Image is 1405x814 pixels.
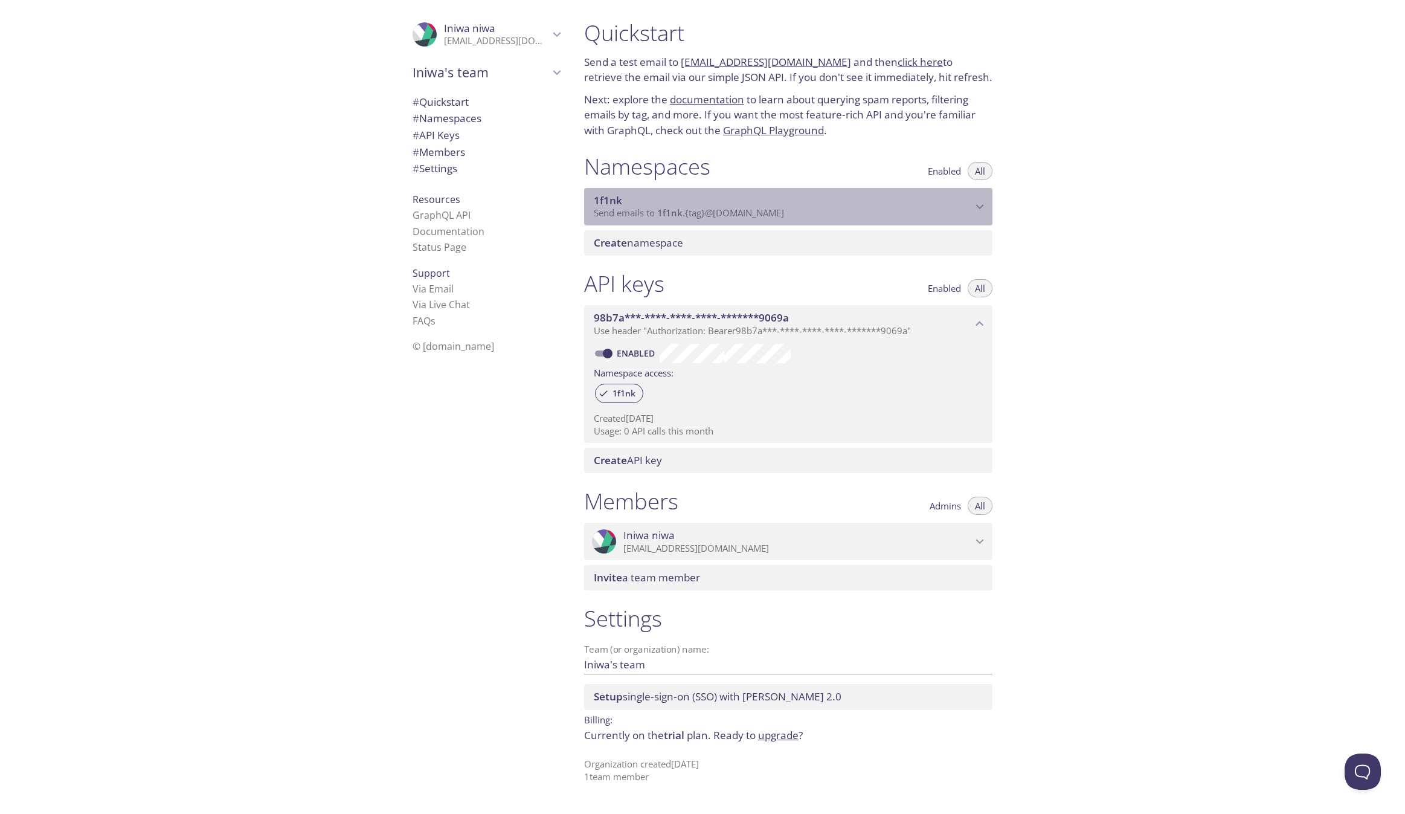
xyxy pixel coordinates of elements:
[403,57,570,88] div: Iniwa's team
[922,497,968,515] button: Admins
[413,340,494,353] span: © [DOMAIN_NAME]
[413,241,466,254] a: Status Page
[921,162,968,180] button: Enabled
[594,193,622,207] span: 1f1nk
[584,92,992,138] p: Next: explore the to learn about querying spam reports, filtering emails by tag, and more. If you...
[594,236,627,250] span: Create
[413,128,419,142] span: #
[413,282,454,296] a: Via Email
[723,123,824,137] a: GraphQL Playground
[594,207,784,219] span: Send emails to . {tag} @[DOMAIN_NAME]
[584,188,992,225] div: 1f1nk namespace
[413,161,419,175] span: #
[898,55,943,69] a: click here
[594,453,662,467] span: API key
[444,21,495,35] span: Iniwa niwa
[605,388,643,399] span: 1f1nk
[584,523,992,560] div: Iniwa niwa
[413,145,419,159] span: #
[413,314,436,328] a: FAQ
[431,314,436,328] span: s
[584,270,664,297] h1: API keys
[413,95,419,109] span: #
[584,448,992,473] div: Create API Key
[403,94,570,111] div: Quickstart
[594,570,622,584] span: Invite
[584,230,992,256] div: Create namespace
[413,225,484,238] a: Documentation
[594,363,674,381] label: Namespace access:
[413,208,471,222] a: GraphQL API
[584,565,992,590] div: Invite a team member
[657,207,683,219] span: 1f1nk
[595,384,643,403] div: 1f1nk
[968,162,992,180] button: All
[623,529,675,542] span: Iniwa niwa
[584,684,992,709] div: Setup SSO
[968,279,992,297] button: All
[403,144,570,161] div: Members
[584,605,992,632] h1: Settings
[681,55,851,69] a: [EMAIL_ADDRESS][DOMAIN_NAME]
[623,543,972,555] p: [EMAIL_ADDRESS][DOMAIN_NAME]
[615,347,660,359] a: Enabled
[584,710,992,728] p: Billing:
[403,110,570,127] div: Namespaces
[713,728,803,742] span: Ready to ?
[413,128,460,142] span: API Keys
[403,15,570,54] div: Iniwa niwa
[594,690,623,703] span: Setup
[413,298,470,311] a: Via Live Chat
[584,488,678,515] h1: Members
[584,153,710,180] h1: Namespaces
[413,111,419,125] span: #
[403,127,570,144] div: API Keys
[413,64,549,81] span: Iniwa's team
[594,412,983,425] p: Created [DATE]
[413,266,450,280] span: Support
[413,161,457,175] span: Settings
[921,279,968,297] button: Enabled
[584,19,992,47] h1: Quickstart
[758,728,799,742] a: upgrade
[584,728,992,743] p: Currently on the plan.
[444,35,549,47] p: [EMAIL_ADDRESS][DOMAIN_NAME]
[1345,754,1381,790] iframe: Help Scout Beacon - Open
[413,193,460,206] span: Resources
[594,570,700,584] span: a team member
[664,728,684,742] span: trial
[584,758,992,784] p: Organization created [DATE] 1 team member
[413,95,469,109] span: Quickstart
[968,497,992,515] button: All
[584,645,710,654] label: Team (or organization) name:
[594,690,841,703] span: single-sign-on (SSO) with [PERSON_NAME] 2.0
[594,236,683,250] span: namespace
[413,111,481,125] span: Namespaces
[670,92,744,106] a: documentation
[413,145,465,159] span: Members
[584,54,992,85] p: Send a test email to and then to retrieve the email via our simple JSON API. If you don't see it ...
[594,425,983,438] p: Usage: 0 API calls this month
[403,160,570,177] div: Team Settings
[594,453,627,467] span: Create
